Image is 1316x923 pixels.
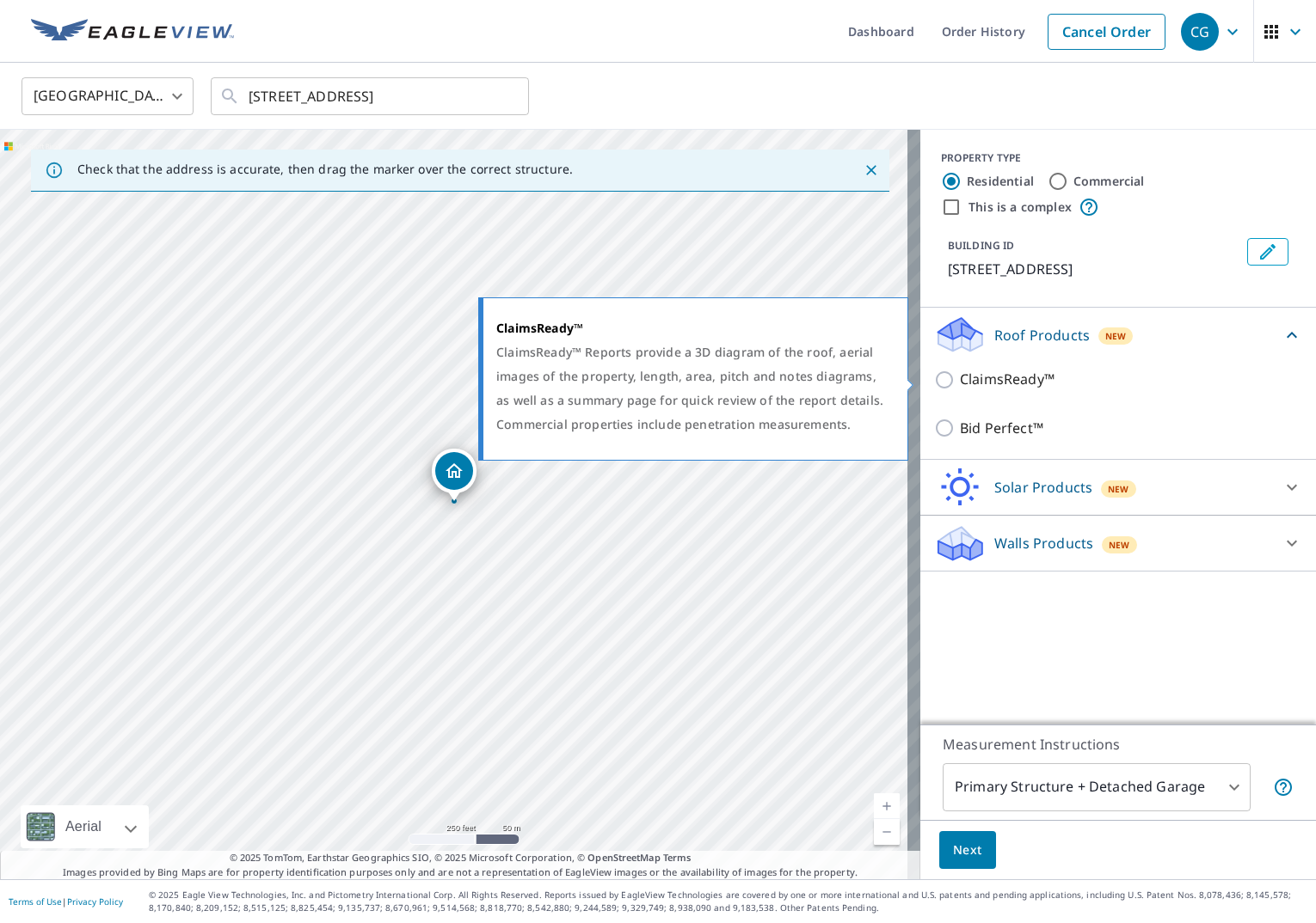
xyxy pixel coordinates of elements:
div: Roof ProductsNew [934,315,1302,355]
div: [GEOGRAPHIC_DATA] [22,72,194,120]
label: This is a complex [969,199,1072,216]
div: PROPERTY TYPE [941,150,1295,166]
p: [STREET_ADDRESS] [948,259,1240,279]
span: Next [953,840,982,861]
span: New [1105,329,1127,343]
p: Bid Perfect™ [960,418,1043,439]
span: New [1108,482,1129,496]
div: Solar ProductsNew [934,467,1302,508]
div: Walls ProductsNew [934,523,1302,564]
div: Dropped pin, building 1, Residential property, 2844 W Orchid Ln Phoenix, AZ 85051 [432,449,477,502]
p: © 2025 Eagle View Technologies, Inc. and Pictometry International Corp. All Rights Reserved. Repo... [149,889,1307,914]
a: OpenStreetMap [587,851,660,864]
p: Walls Products [994,533,1093,553]
input: Search by address or latitude-longitude [249,72,494,120]
img: EV Logo [31,19,234,45]
p: Check that the address is accurate, then drag the marker over the correct structure. [77,162,573,177]
div: CG [1181,13,1219,51]
a: Terms of Use [9,895,62,908]
a: Cancel Order [1048,14,1165,50]
strong: ClaimsReady™ [496,320,583,336]
button: Close [860,159,882,181]
p: | [9,896,123,907]
p: Solar Products [994,477,1092,498]
div: Aerial [21,805,149,848]
div: Aerial [60,805,107,848]
p: ClaimsReady™ [960,369,1055,390]
p: Roof Products [994,325,1090,345]
span: New [1109,538,1130,552]
div: Primary Structure + Detached Garage [943,763,1251,811]
a: Current Level 17, Zoom In [874,793,900,819]
label: Residential [967,173,1034,190]
button: Next [939,831,996,870]
a: Privacy Policy [67,895,123,908]
span: © 2025 TomTom, Earthstar Geographics SIO, © 2025 Microsoft Corporation, © [230,851,692,865]
p: Measurement Instructions [943,734,1294,755]
div: ClaimsReady™ Reports provide a 3D diagram of the roof, aerial images of the property, length, are... [496,340,886,437]
label: Commercial [1073,173,1145,190]
a: Terms [663,851,692,864]
button: Edit building 1 [1247,238,1288,266]
a: Current Level 17, Zoom Out [874,819,900,845]
span: Your report will include the primary structure and a detached garage if one exists. [1273,777,1294,798]
p: BUILDING ID [948,238,1014,253]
